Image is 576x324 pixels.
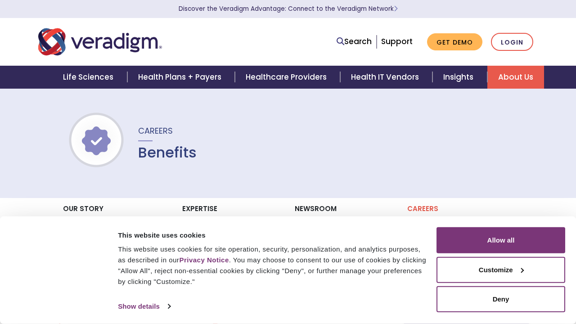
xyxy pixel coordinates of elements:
[138,144,197,161] h1: Benefits
[127,66,235,89] a: Health Plans + Payers
[340,66,432,89] a: Health IT Vendors
[118,244,426,287] div: This website uses cookies for site operation, security, personalization, and analytics purposes, ...
[436,256,565,283] button: Customize
[118,300,170,313] a: Show details
[118,229,426,240] div: This website uses cookies
[436,227,565,253] button: Allow all
[179,256,229,264] a: Privacy Notice
[427,33,482,51] a: Get Demo
[432,66,487,89] a: Insights
[235,66,340,89] a: Healthcare Providers
[436,286,565,312] button: Deny
[487,66,544,89] a: About Us
[381,36,413,47] a: Support
[52,66,127,89] a: Life Sciences
[394,4,398,13] span: Learn More
[138,125,173,136] span: Careers
[38,27,162,57] img: Veradigm logo
[491,33,533,51] a: Login
[179,4,398,13] a: Discover the Veradigm Advantage: Connect to the Veradigm NetworkLearn More
[337,36,372,48] a: Search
